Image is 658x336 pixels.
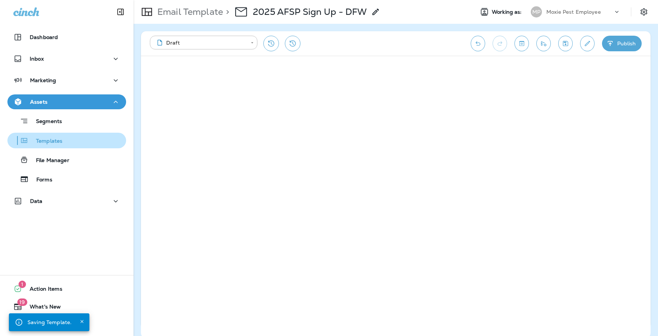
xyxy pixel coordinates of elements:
button: Undo [471,36,485,51]
p: Inbox [30,56,44,62]
p: Dashboard [30,34,58,40]
button: Templates [7,133,126,148]
button: Dashboard [7,30,126,45]
span: 19 [17,298,27,306]
button: View Changelog [285,36,300,51]
p: Assets [30,99,47,105]
span: Action Items [22,286,62,295]
button: Toggle preview [514,36,529,51]
p: Templates [29,138,62,145]
button: Settings [637,5,651,19]
div: Draft [155,39,246,46]
span: 1 [19,281,26,288]
div: Saving Template. [27,316,72,329]
button: Marketing [7,73,126,88]
button: Collapse Sidebar [110,4,131,19]
button: Send test email [536,36,551,51]
p: Forms [29,177,52,184]
button: Forms [7,171,126,187]
p: Segments [29,118,62,126]
button: Inbox [7,51,126,66]
button: Close [78,317,86,326]
p: Marketing [30,77,56,83]
button: Support [7,317,126,332]
span: Working as: [492,9,523,15]
p: Email Template [154,6,223,17]
button: Segments [7,113,126,129]
div: MP [531,6,542,17]
button: Assets [7,94,126,109]
p: 2025 AFSP Sign Up - DFW [253,6,367,17]
button: Publish [602,36,642,51]
button: 19What's New [7,299,126,314]
button: Data [7,194,126,209]
button: 1Action Items [7,281,126,296]
p: File Manager [29,157,69,164]
button: Restore from previous version [263,36,279,51]
button: Edit details [580,36,595,51]
p: Moxie Pest Employee [546,9,601,15]
p: > [223,6,229,17]
span: What's New [22,304,61,313]
p: Data [30,198,43,204]
button: File Manager [7,152,126,168]
button: Save [558,36,573,51]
